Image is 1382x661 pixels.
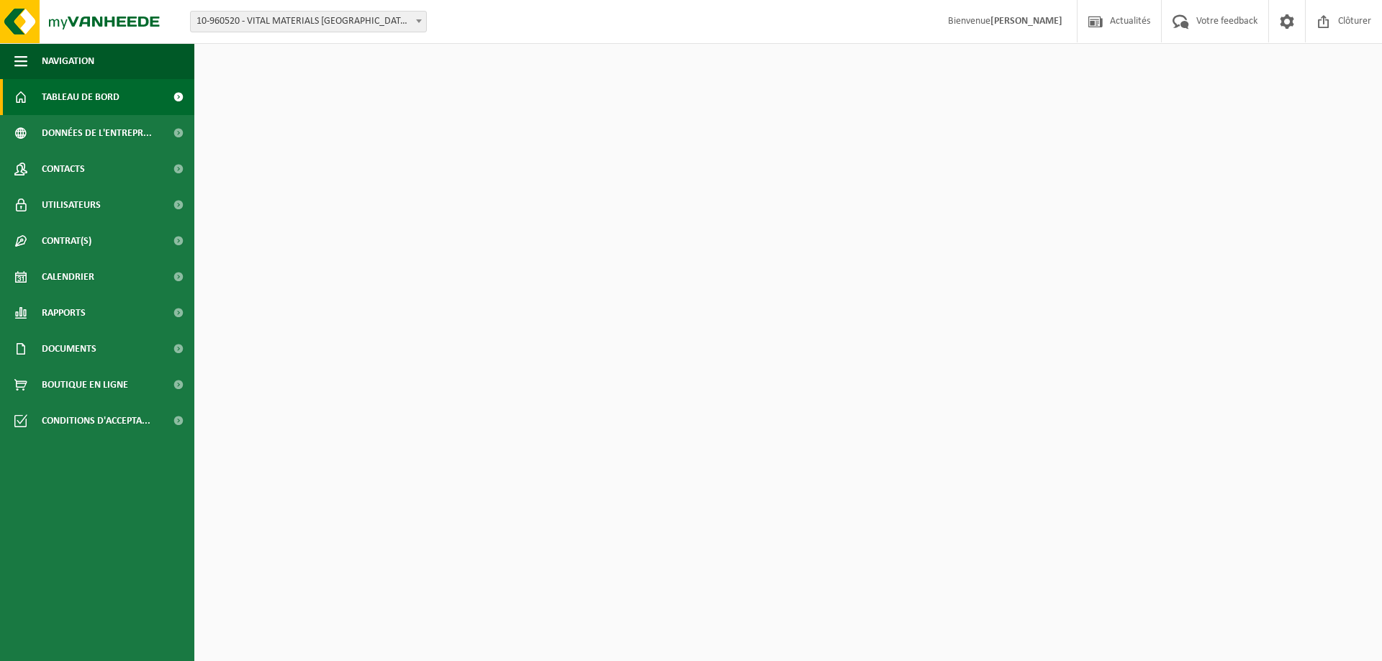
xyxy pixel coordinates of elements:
span: 10-960520 - VITAL MATERIALS BELGIUM S.A. - TILLY [190,11,427,32]
span: Boutique en ligne [42,367,128,403]
span: Contacts [42,151,85,187]
span: Navigation [42,43,94,79]
span: Données de l'entrepr... [42,115,152,151]
span: Documents [42,331,96,367]
span: Utilisateurs [42,187,101,223]
span: Contrat(s) [42,223,91,259]
span: 10-960520 - VITAL MATERIALS BELGIUM S.A. - TILLY [191,12,426,32]
strong: [PERSON_NAME] [990,16,1062,27]
span: Rapports [42,295,86,331]
span: Calendrier [42,259,94,295]
span: Tableau de bord [42,79,119,115]
span: Conditions d'accepta... [42,403,150,439]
